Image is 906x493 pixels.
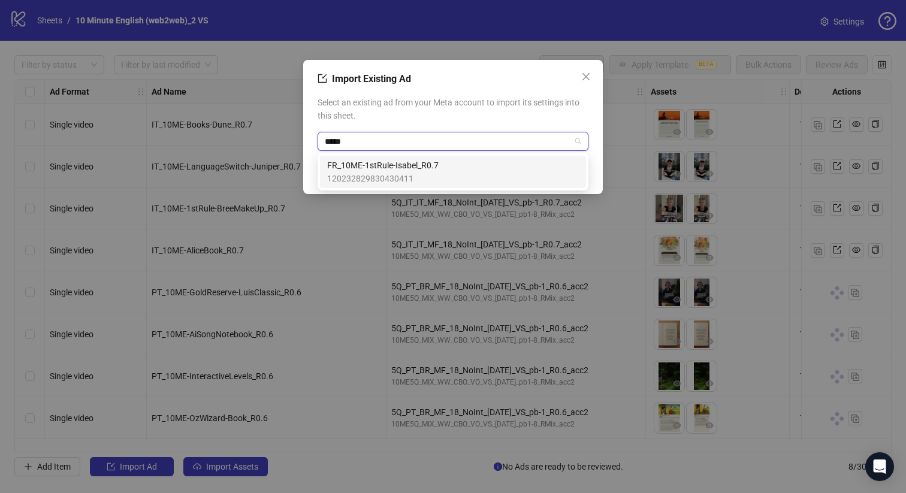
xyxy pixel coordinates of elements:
[318,74,327,83] span: import
[332,73,411,84] span: Import Existing Ad
[865,452,894,481] div: Open Intercom Messenger
[327,172,439,185] span: 120232829830430411
[576,67,596,86] button: Close
[581,72,591,81] span: close
[320,156,586,188] div: FR_10ME-1stRule-Isabel_R0.7
[327,159,439,172] span: FR_10ME-1stRule-Isabel_R0.7
[318,96,588,122] span: Select an existing ad from your Meta account to import its settings into this sheet.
